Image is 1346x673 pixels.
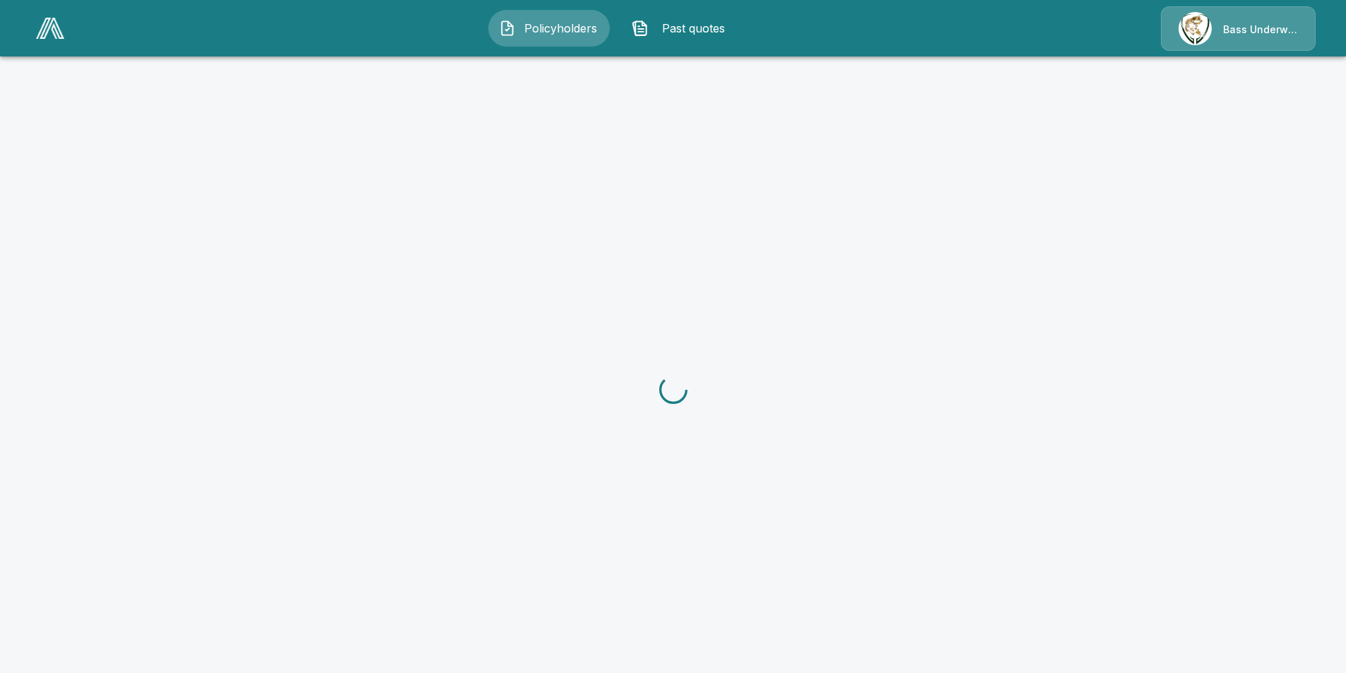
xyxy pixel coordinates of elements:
[621,10,743,47] button: Past quotes IconPast quotes
[521,20,599,37] span: Policyholders
[632,20,649,37] img: Past quotes Icon
[488,10,610,47] button: Policyholders IconPolicyholders
[36,18,64,39] img: AA Logo
[499,20,516,37] img: Policyholders Icon
[654,20,732,37] span: Past quotes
